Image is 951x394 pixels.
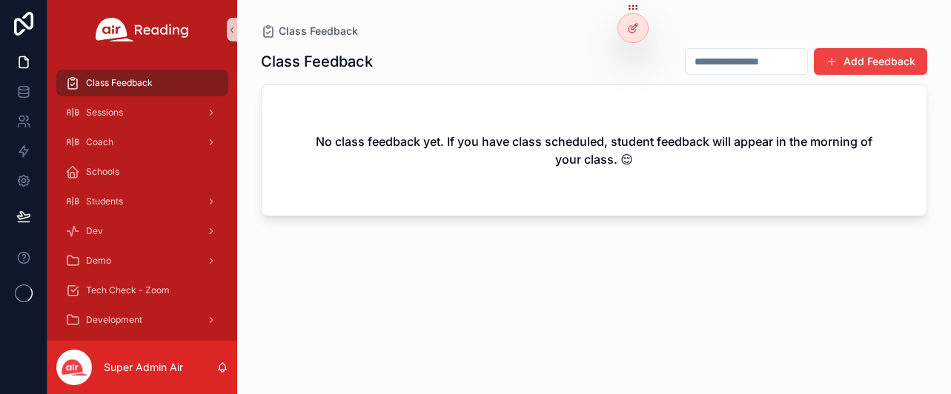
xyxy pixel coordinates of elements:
[814,48,927,75] button: Add Feedback
[86,77,153,89] span: Class Feedback
[96,18,189,41] img: App logo
[56,158,228,185] a: Schools
[56,247,228,274] a: Demo
[56,218,228,244] a: Dev
[56,307,228,333] a: Development
[279,24,358,39] span: Class Feedback
[86,107,123,118] span: Sessions
[261,24,358,39] a: Class Feedback
[86,314,142,326] span: Development
[56,129,228,156] a: Coach
[56,70,228,96] a: Class Feedback
[56,99,228,126] a: Sessions
[86,225,103,237] span: Dev
[261,51,373,72] h1: Class Feedback
[47,59,237,341] div: scrollable content
[86,136,113,148] span: Coach
[309,133,879,168] h2: No class feedback yet. If you have class scheduled, student feedback will appear in the morning o...
[86,284,170,296] span: Tech Check - Zoom
[56,277,228,304] a: Tech Check - Zoom
[86,166,119,178] span: Schools
[104,360,183,375] p: Super Admin Air
[56,188,228,215] a: Students
[86,255,111,267] span: Demo
[86,196,123,207] span: Students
